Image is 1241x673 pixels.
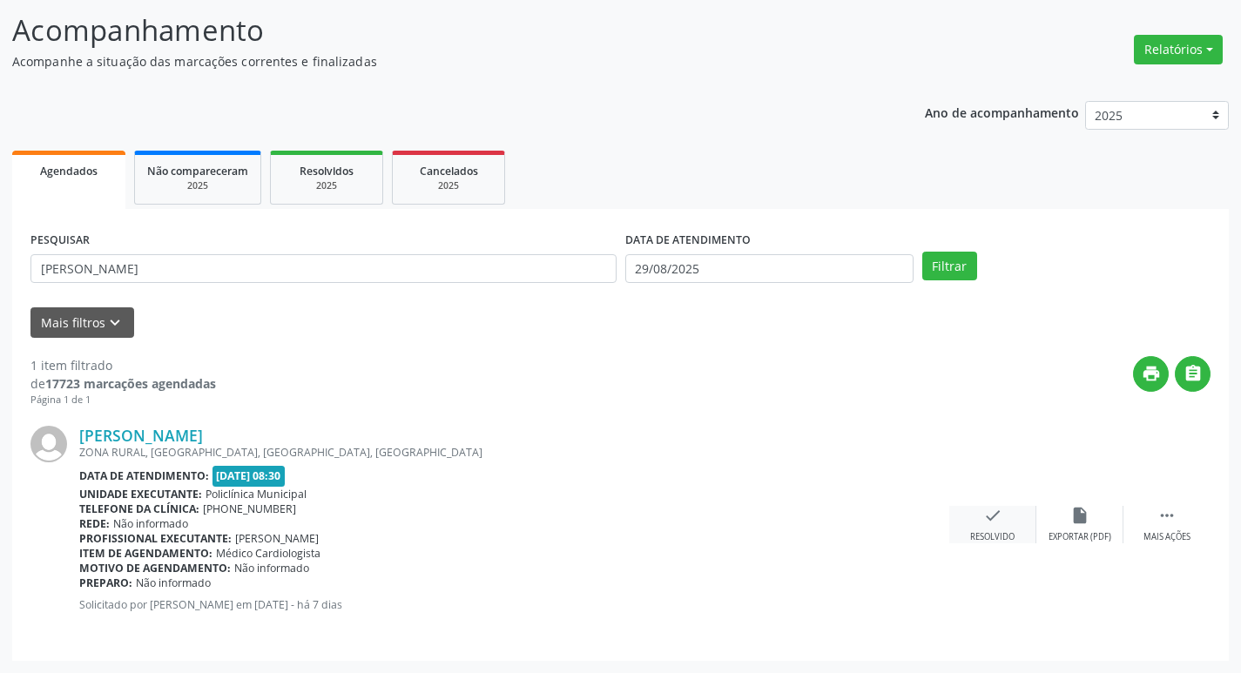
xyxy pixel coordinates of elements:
div: Página 1 de 1 [30,393,216,407]
button: Mais filtroskeyboard_arrow_down [30,307,134,338]
div: 2025 [147,179,248,192]
p: Acompanhe a situação das marcações correntes e finalizadas [12,52,864,71]
label: PESQUISAR [30,227,90,254]
span: Não informado [136,575,211,590]
span: Policlínica Municipal [206,487,307,501]
b: Profissional executante: [79,531,232,546]
span: [DATE] 08:30 [212,466,286,486]
p: Solicitado por [PERSON_NAME] em [DATE] - há 7 dias [79,597,949,612]
div: ZONA RURAL, [GEOGRAPHIC_DATA], [GEOGRAPHIC_DATA], [GEOGRAPHIC_DATA] [79,445,949,460]
input: Selecione um intervalo [625,254,914,284]
div: 1 item filtrado [30,356,216,374]
i: keyboard_arrow_down [105,313,125,333]
div: 2025 [405,179,492,192]
i: check [983,506,1002,525]
label: DATA DE ATENDIMENTO [625,227,751,254]
span: Cancelados [420,164,478,178]
div: de [30,374,216,393]
span: Não informado [113,516,188,531]
button: Relatórios [1134,35,1223,64]
span: Agendados [40,164,98,178]
button:  [1175,356,1211,392]
b: Unidade executante: [79,487,202,501]
span: Resolvidos [300,164,354,178]
img: img [30,426,67,462]
i:  [1184,364,1203,383]
button: Filtrar [922,252,977,281]
div: Exportar (PDF) [1049,531,1111,543]
p: Ano de acompanhamento [925,101,1079,123]
i: insert_drive_file [1070,506,1089,525]
b: Motivo de agendamento: [79,561,231,575]
button: print [1133,356,1169,392]
i:  [1157,506,1177,525]
p: Acompanhamento [12,9,864,52]
div: 2025 [283,179,370,192]
b: Preparo: [79,575,132,590]
b: Rede: [79,516,110,531]
i: print [1142,364,1161,383]
span: Não compareceram [147,164,248,178]
div: Resolvido [970,531,1015,543]
b: Item de agendamento: [79,546,212,561]
input: Nome, CNS [30,254,617,284]
b: Data de atendimento: [79,468,209,483]
span: Não informado [234,561,309,575]
div: Mais ações [1143,531,1190,543]
b: Telefone da clínica: [79,501,199,516]
a: [PERSON_NAME] [79,426,203,445]
span: [PERSON_NAME] [235,531,319,546]
strong: 17723 marcações agendadas [45,375,216,392]
span: Médico Cardiologista [216,546,320,561]
span: [PHONE_NUMBER] [203,501,296,516]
